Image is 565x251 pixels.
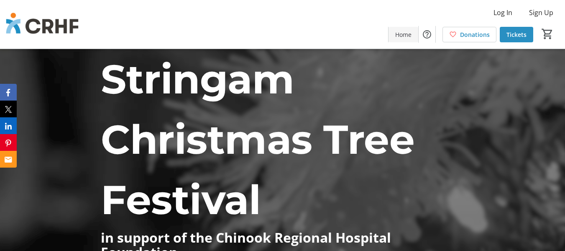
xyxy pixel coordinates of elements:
button: Sign Up [522,6,560,19]
span: Sign Up [529,8,553,18]
span: Donations [460,30,490,39]
span: Tickets [506,30,527,39]
button: Log In [487,6,519,19]
a: Tickets [500,27,533,42]
span: Log In [493,8,512,18]
img: Chinook Regional Hospital Foundation's Logo [5,3,79,45]
a: Donations [442,27,496,42]
button: Help [419,26,435,43]
a: Home [389,27,418,42]
button: Cart [540,26,555,41]
span: Home [395,30,412,39]
span: Stringam Christmas Tree Festival [101,54,414,224]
